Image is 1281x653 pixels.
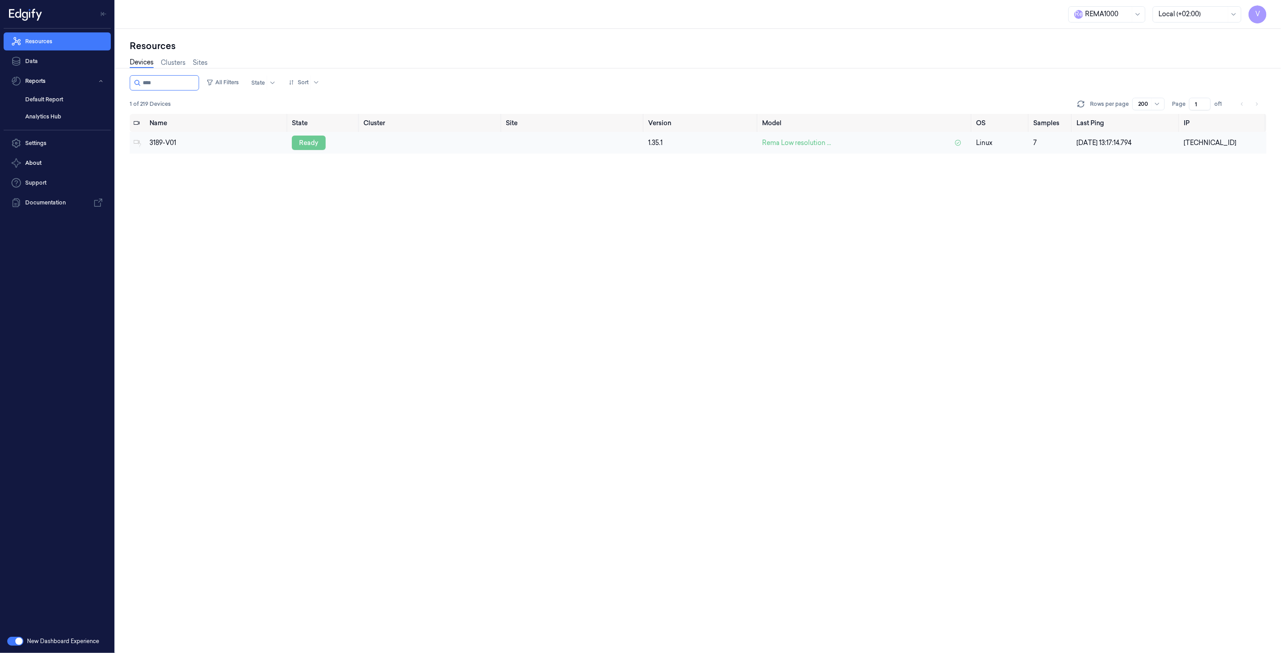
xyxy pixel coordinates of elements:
a: Default Report [18,92,111,107]
th: OS [972,114,1030,132]
span: Rema Low resolution ... [762,138,831,148]
th: Last Ping [1073,114,1180,132]
div: 1.35.1 [648,138,755,148]
a: Sites [193,58,208,68]
span: of 1 [1214,100,1229,108]
th: Site [502,114,645,132]
div: 7 [1033,138,1069,148]
a: Devices [130,58,154,68]
a: Settings [4,134,111,152]
a: Analytics Hub [18,109,111,124]
a: Resources [4,32,111,50]
button: All Filters [203,75,242,90]
a: Clusters [161,58,186,68]
th: Name [146,114,288,132]
p: linux [976,138,1026,148]
nav: pagination [1236,98,1263,110]
span: Page [1172,100,1186,108]
th: Samples [1030,114,1073,132]
div: ready [292,136,326,150]
th: Cluster [360,114,502,132]
div: [DATE] 13:17:14.794 [1077,138,1177,148]
th: Model [759,114,972,132]
p: Rows per page [1090,100,1129,108]
a: Documentation [4,194,111,212]
th: State [288,114,360,132]
th: IP [1180,114,1267,132]
div: [TECHNICAL_ID] [1184,138,1263,148]
button: Reports [4,72,111,90]
button: V [1249,5,1267,23]
a: Data [4,52,111,70]
span: 1 of 219 Devices [130,100,171,108]
div: Resources [130,40,1267,52]
span: R e [1074,10,1083,19]
a: Support [4,174,111,192]
div: 3189-V01 [150,138,285,148]
button: About [4,154,111,172]
th: Version [645,114,759,132]
button: Toggle Navigation [96,7,111,21]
